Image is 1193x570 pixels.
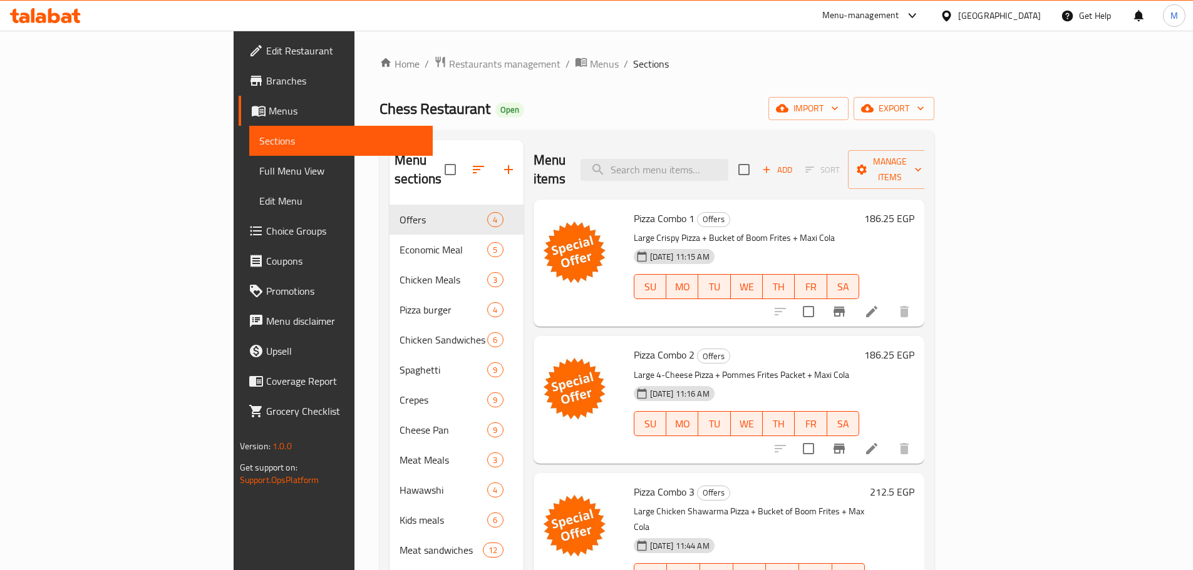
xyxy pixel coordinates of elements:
span: Select to update [795,298,822,325]
a: Edit Menu [249,186,433,216]
span: 4 [488,484,502,496]
a: Edit menu item [864,441,879,456]
div: Hawawshi [400,482,487,497]
span: Select to update [795,435,822,462]
li: / [624,56,628,71]
span: Pizza burger [400,302,487,317]
span: Add item [757,160,797,180]
span: Add [760,163,794,177]
span: [DATE] 11:16 AM [645,388,715,400]
span: Spaghetti [400,362,487,377]
div: items [487,272,503,287]
span: 9 [488,364,502,376]
span: Select section first [797,160,848,180]
div: items [487,392,503,407]
span: TH [768,278,790,296]
div: Offers [697,486,730,501]
a: Promotions [239,276,433,306]
div: items [487,362,503,377]
img: Pizza Combo 3 [544,483,624,563]
div: items [483,542,503,557]
div: Offers [400,212,487,227]
p: Large 4-Cheese Pizza + Pommes Frites Packet + Maxi Cola [634,367,860,383]
a: Menus [239,96,433,126]
span: Choice Groups [266,223,423,238]
span: 9 [488,424,502,436]
h2: Menu items [534,151,566,188]
div: items [487,512,503,527]
span: Get support on: [240,459,297,476]
div: [GEOGRAPHIC_DATA] [958,9,1041,23]
button: SA [827,274,859,299]
span: Menus [590,56,619,71]
img: Pizza Combo 1 [544,210,624,290]
span: Edit Menu [259,193,423,208]
span: Cheese Pan [400,422,487,437]
button: Add [757,160,797,180]
span: Sort sections [463,155,493,185]
div: Menu-management [822,8,899,23]
div: Open [495,103,524,118]
button: FR [795,411,827,436]
button: TU [698,411,730,436]
a: Restaurants management [434,56,560,72]
span: Grocery Checklist [266,404,423,419]
span: Sections [259,133,423,148]
span: Coverage Report [266,374,423,389]
a: Choice Groups [239,216,433,246]
button: import [768,97,849,120]
h6: 212.5 EGP [870,483,914,501]
div: Meat sandwiches12 [390,535,524,565]
span: TU [703,278,725,296]
span: Restaurants management [449,56,560,71]
button: Branch-specific-item [824,297,854,327]
button: Add section [493,155,524,185]
div: items [487,422,503,437]
a: Edit menu item [864,304,879,319]
span: Open [495,104,524,115]
span: Menu disclaimer [266,313,423,328]
button: TU [698,274,730,299]
button: MO [666,274,698,299]
div: Kids meals [400,512,487,527]
button: SU [634,274,666,299]
span: MO [671,278,693,296]
button: TH [763,274,795,299]
span: Chicken Meals [400,272,487,287]
a: Upsell [239,336,433,366]
div: Chicken Sandwiches [400,332,487,347]
span: 6 [488,334,502,346]
button: Manage items [848,150,932,189]
button: export [854,97,934,120]
span: Promotions [266,283,423,298]
span: Edit Restaurant [266,43,423,58]
nav: breadcrumb [380,56,934,72]
a: Coverage Report [239,366,433,396]
span: SU [639,278,661,296]
a: Edit Restaurant [239,36,433,66]
span: Offers [698,349,730,364]
h6: 186.25 EGP [864,210,914,227]
button: TH [763,411,795,436]
span: 5 [488,244,502,256]
div: items [487,452,503,467]
div: items [487,482,503,497]
div: Crepes9 [390,385,524,415]
div: Offers [697,349,730,364]
span: Upsell [266,344,423,359]
div: Meat Meals3 [390,445,524,475]
span: Select all sections [437,156,463,183]
div: Kids meals6 [390,505,524,535]
span: export [864,101,924,116]
span: MO [671,415,693,433]
span: import [778,101,839,116]
div: Chicken Sandwiches6 [390,325,524,355]
div: Cheese Pan9 [390,415,524,445]
span: Chess Restaurant [380,94,490,123]
button: Branch-specific-item [824,434,854,464]
span: SA [832,278,854,296]
span: TU [703,415,725,433]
